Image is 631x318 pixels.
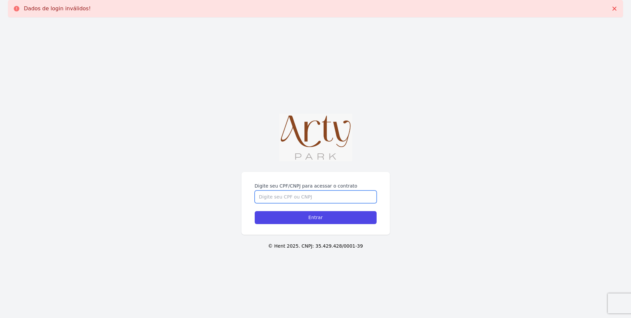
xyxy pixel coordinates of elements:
[255,211,377,224] input: Entrar
[255,183,377,189] label: Digite seu CPF/CNPJ para acessar o contrato
[255,191,377,203] input: Digite seu CPF ou CNPJ
[279,114,352,161] img: WhatsApp%20Image%202023-11-29%20at%2014.56.31.jpeg
[24,5,91,12] p: Dados de login inválidos!
[11,243,620,250] p: © Hent 2025. CNPJ: 35.429.428/0001-39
